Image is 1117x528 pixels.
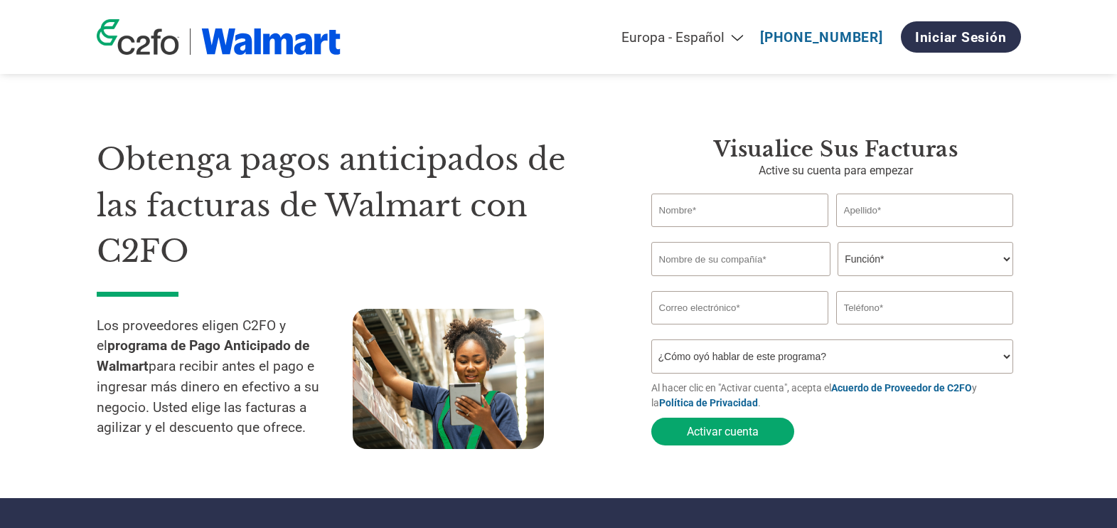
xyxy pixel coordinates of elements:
[97,137,609,275] h1: Obtenga pagos anticipados de las facturas de Walmart con C2FO
[836,228,1014,236] div: Invalid last name or last name is too long
[97,19,179,55] img: c2fo logo
[836,291,1014,324] input: Teléfono*
[651,162,1021,179] p: Active su cuenta para empezar
[831,382,972,394] a: Acuerdo de Proveedor de C2FO
[836,194,1014,227] input: Apellido*
[659,397,758,408] a: Política de Privacidad
[651,194,829,227] input: Nombre*
[651,242,830,276] input: Nombre de su compañía*
[760,29,883,46] a: [PHONE_NUMBER]
[651,381,1021,411] p: Al hacer clic en "Activar cuenta", acepta el y la .
[97,316,353,439] p: Los proveedores eligen C2FO y el para recibir antes el pago e ingresar más dinero en efectivo a s...
[353,309,544,449] img: supply chain worker
[651,326,829,334] div: Inavlid Email Address
[901,21,1021,53] a: Iniciar sesión
[97,337,309,374] strong: programa de Pago Anticipado de Walmart
[651,278,1014,285] div: Invalid company name or company name is too long
[201,28,341,55] img: Walmart
[836,326,1014,334] div: Inavlid Phone Number
[651,291,829,324] input: Invalid Email format
[651,418,794,445] button: Activar cuenta
[651,228,829,236] div: Invalid first name or first name is too long
[838,242,1013,276] select: Title/Role
[651,137,1021,162] h3: Visualice sus facturas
